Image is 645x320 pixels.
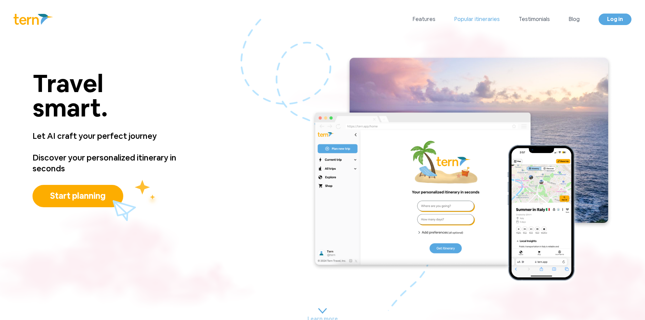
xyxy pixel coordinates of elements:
img: main.4bdb0901.png [311,55,612,286]
a: Log in [599,14,631,25]
button: Start planning [33,185,123,207]
img: plane.fbf33879.svg [112,200,136,221]
a: Testimonials [519,15,550,23]
p: Discover your personalized itinerary in seconds [33,152,207,174]
a: Popular itineraries [454,15,500,23]
img: yellow_stars.fff7e055.svg [131,178,159,207]
span: Log in [607,16,623,23]
img: Logo [14,14,53,25]
a: Blog [569,15,580,23]
img: carrot.9d4c0c77.svg [318,308,327,314]
p: Travel smart. [33,71,207,120]
p: Let AI craft your perfect journey [33,120,207,152]
a: Features [413,15,435,23]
